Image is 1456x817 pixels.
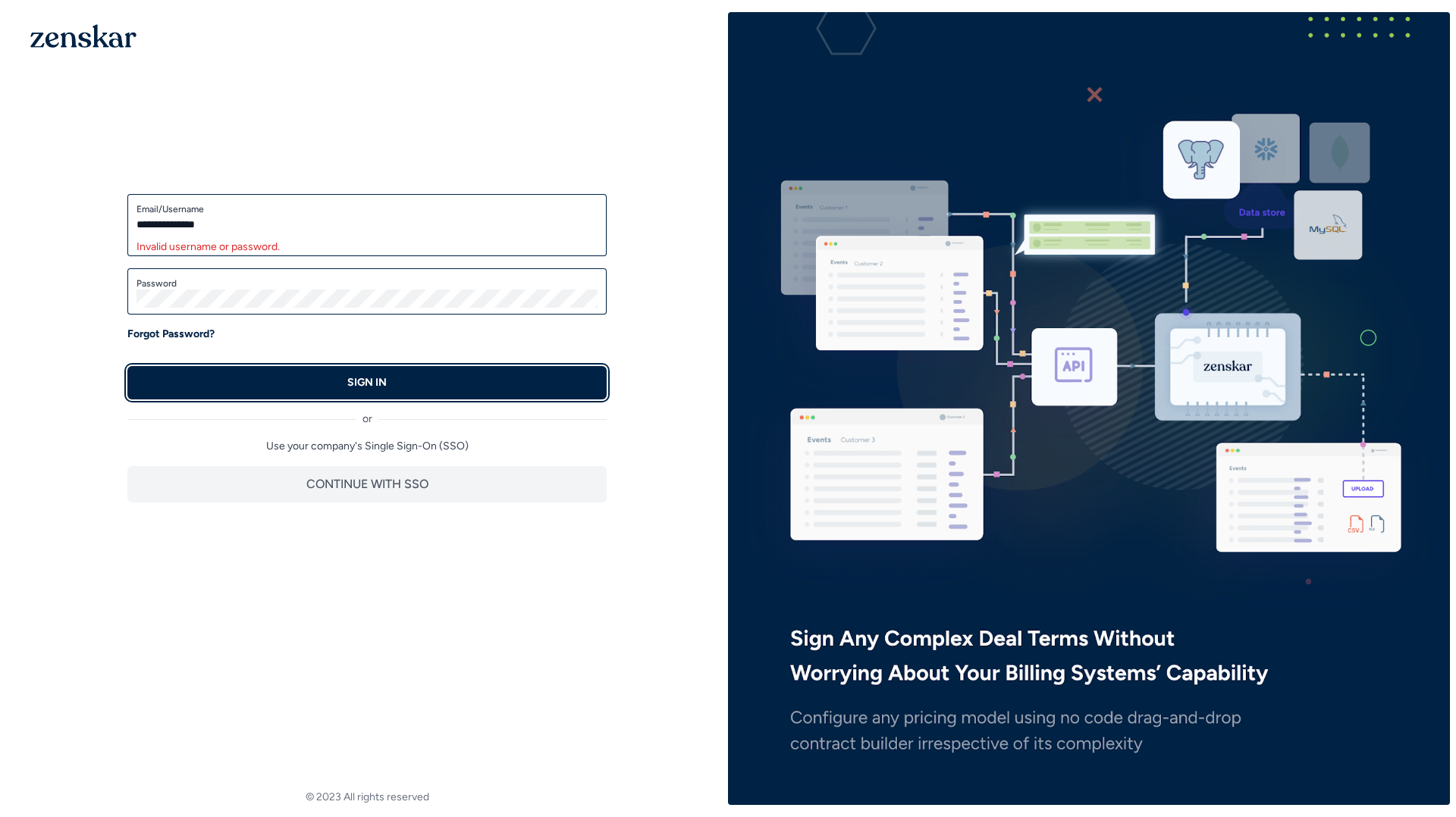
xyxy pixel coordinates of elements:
[127,439,607,454] p: Use your company's Single Sign-On (SSO)
[127,366,607,399] button: SIGN IN
[127,327,215,342] a: Forgot Password?
[136,277,598,290] label: Password
[6,790,728,805] footer: © 2023 All rights reserved
[347,375,387,390] p: SIGN IN
[30,24,136,48] img: 1OGAJ2xQqyY4LXKgY66KYq0eOWRCkrZdAb3gUhuVAqdWPZE9SRJmCz+oDMSn4zDLXe31Ii730ItAGKgCKgCCgCikA4Av8PJUP...
[127,399,607,427] div: or
[127,466,607,502] button: CONTINUE WITH SSO
[136,239,598,255] div: Invalid username or password.
[136,203,598,215] label: Email/Username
